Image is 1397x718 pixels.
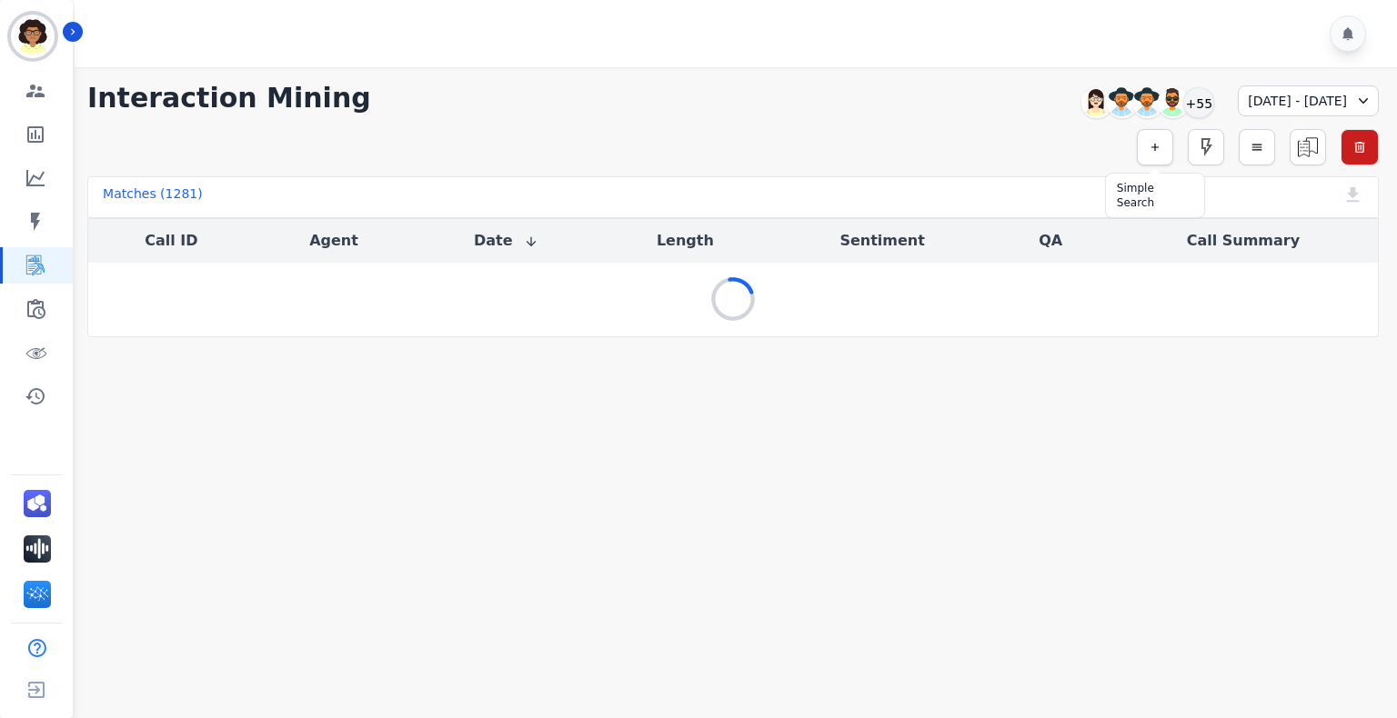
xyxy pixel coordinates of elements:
div: Matches ( 1281 ) [103,184,203,210]
button: Sentiment [839,230,924,252]
div: [DATE] - [DATE] [1238,85,1379,116]
button: Agent [309,230,358,252]
div: +55 [1183,87,1214,118]
img: Bordered avatar [11,15,55,58]
button: Length [657,230,714,252]
button: Call ID [145,230,197,252]
div: Simple Search [1117,181,1193,210]
button: Date [474,230,538,252]
h1: Interaction Mining [87,82,371,115]
button: QA [1039,230,1062,252]
button: Call Summary [1187,230,1300,252]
